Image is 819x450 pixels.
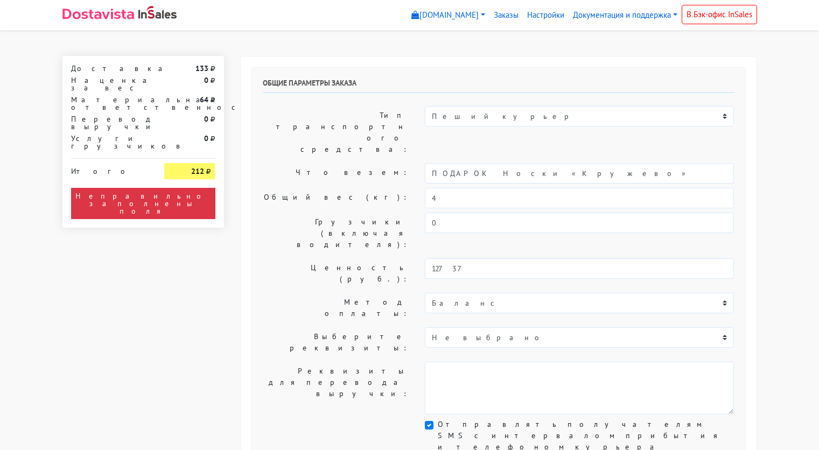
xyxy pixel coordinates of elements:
a: Документация и поддержка [569,5,682,26]
a: В Бэк-офис InSales [682,5,757,24]
label: Метод оплаты: [255,293,417,323]
strong: 0 [204,75,208,85]
label: Ценность (руб.): [255,258,417,289]
strong: 64 [200,95,208,104]
label: Грузчики (включая водителя): [255,213,417,254]
div: Итого [71,163,149,175]
strong: 0 [204,133,208,143]
a: Настройки [523,5,569,26]
label: Тип транспортного средства: [255,106,417,159]
h6: Общие параметры заказа [263,79,734,93]
a: [DOMAIN_NAME] [407,5,489,26]
div: Услуги грузчиков [63,135,157,150]
a: Заказы [489,5,523,26]
strong: 212 [191,166,204,176]
div: Доставка [63,65,157,72]
img: Dostavista - срочная курьерская служба доставки [62,9,134,19]
label: Реквизиты для перевода выручки: [255,362,417,414]
div: Неправильно заполнены поля [71,188,215,219]
strong: 133 [195,64,208,73]
label: Выберите реквизиты: [255,327,417,357]
img: InSales [138,6,177,19]
label: Общий вес (кг): [255,188,417,208]
div: Материальная ответственность [63,96,157,111]
div: Перевод выручки [63,115,157,130]
label: Что везем: [255,163,417,184]
strong: 0 [204,114,208,124]
div: Наценка за вес [63,76,157,92]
